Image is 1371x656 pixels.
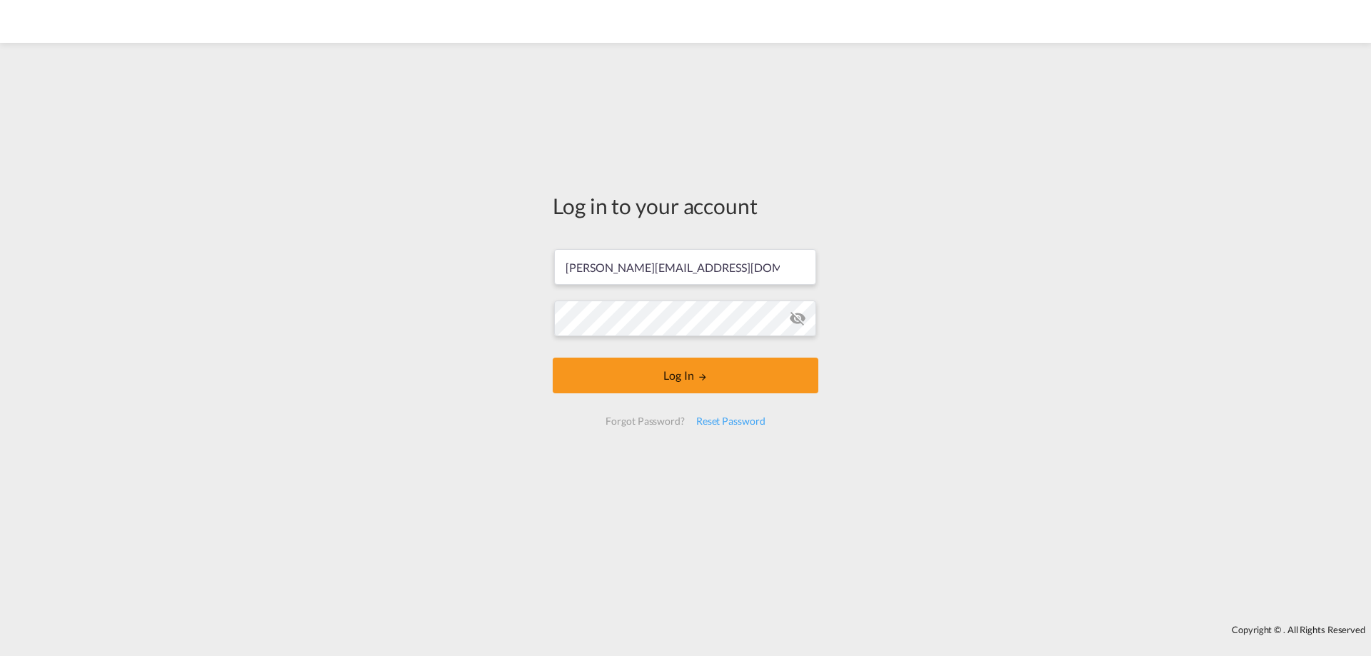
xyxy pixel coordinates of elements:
[554,249,816,285] input: Enter email/phone number
[690,408,771,434] div: Reset Password
[600,408,690,434] div: Forgot Password?
[789,310,806,327] md-icon: icon-eye-off
[553,191,818,221] div: Log in to your account
[553,358,818,393] button: LOGIN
